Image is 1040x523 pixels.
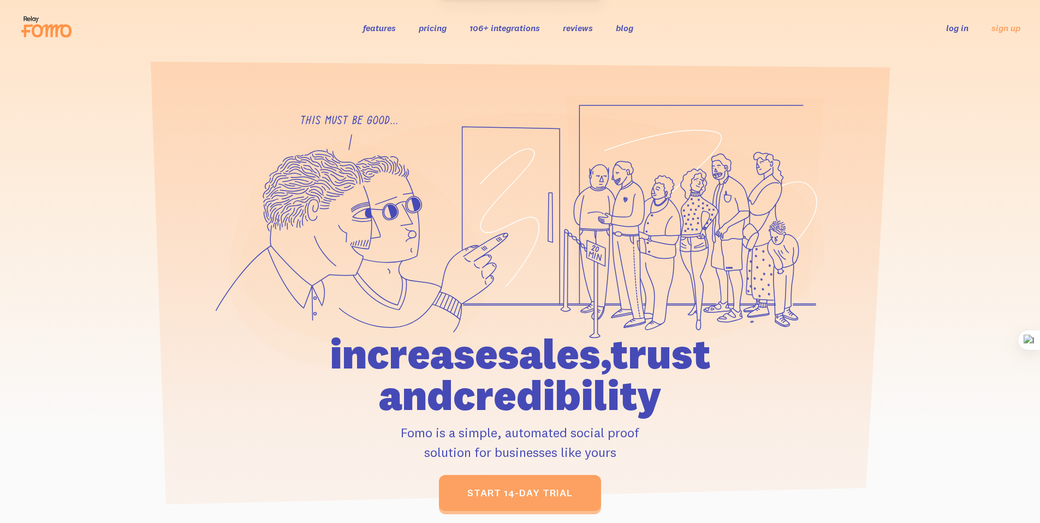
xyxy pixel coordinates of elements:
a: start 14-day trial [439,475,601,511]
a: blog [616,22,633,33]
a: 106+ integrations [470,22,540,33]
p: Fomo is a simple, automated social proof solution for businesses like yours [268,423,773,462]
a: sign up [991,22,1020,34]
a: pricing [419,22,447,33]
a: reviews [563,22,593,33]
a: log in [946,22,968,33]
h1: increase sales, trust and credibility [268,333,773,416]
a: features [363,22,396,33]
